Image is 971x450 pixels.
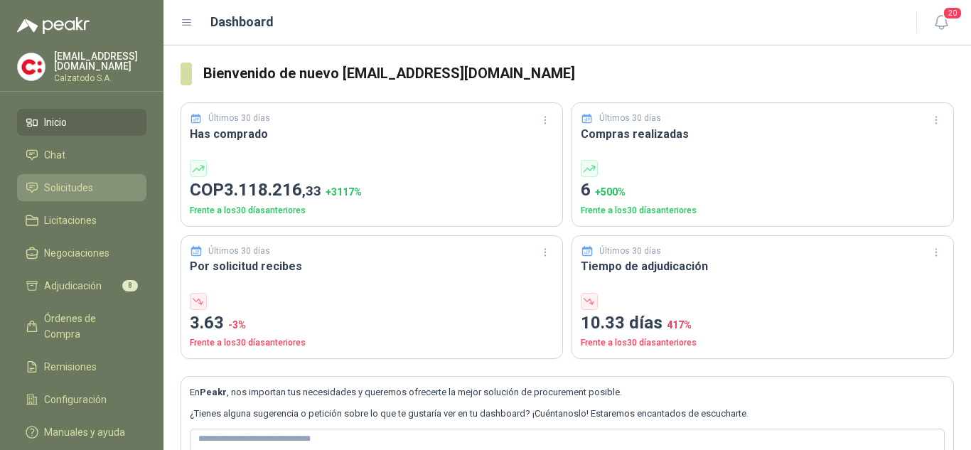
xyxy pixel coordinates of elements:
h1: Dashboard [210,12,274,32]
h3: Compras realizadas [581,125,945,143]
p: Últimos 30 días [599,245,661,258]
p: Últimos 30 días [208,112,270,125]
p: Últimos 30 días [599,112,661,125]
a: Solicitudes [17,174,146,201]
span: + 500 % [595,186,626,198]
h3: Bienvenido de nuevo [EMAIL_ADDRESS][DOMAIN_NAME] [203,63,954,85]
p: 3.63 [190,310,554,337]
p: Calzatodo S.A. [54,74,146,82]
p: Frente a los 30 días anteriores [190,336,554,350]
a: Licitaciones [17,207,146,234]
span: Remisiones [44,359,97,375]
span: Configuración [44,392,107,407]
p: Frente a los 30 días anteriores [190,204,554,218]
span: Chat [44,147,65,163]
span: Manuales y ayuda [44,424,125,440]
p: Últimos 30 días [208,245,270,258]
span: Negociaciones [44,245,109,261]
p: 6 [581,177,945,204]
p: [EMAIL_ADDRESS][DOMAIN_NAME] [54,51,146,71]
span: 3.118.216 [224,180,321,200]
h3: Has comprado [190,125,554,143]
span: Adjudicación [44,278,102,294]
span: 8 [122,280,138,291]
button: 20 [928,10,954,36]
span: 417 % [667,319,692,331]
h3: Tiempo de adjudicación [581,257,945,275]
a: Manuales y ayuda [17,419,146,446]
span: Solicitudes [44,180,93,195]
span: ,33 [302,183,321,199]
img: Logo peakr [17,17,90,34]
span: Inicio [44,114,67,130]
p: ¿Tienes alguna sugerencia o petición sobre lo que te gustaría ver en tu dashboard? ¡Cuéntanoslo! ... [190,407,945,421]
a: Chat [17,141,146,168]
a: Inicio [17,109,146,136]
a: Negociaciones [17,240,146,267]
p: Frente a los 30 días anteriores [581,336,945,350]
span: Licitaciones [44,213,97,228]
p: COP [190,177,554,204]
a: Adjudicación8 [17,272,146,299]
span: + 3117 % [326,186,362,198]
p: Frente a los 30 días anteriores [581,204,945,218]
b: Peakr [200,387,227,397]
span: Órdenes de Compra [44,311,133,342]
a: Remisiones [17,353,146,380]
a: Órdenes de Compra [17,305,146,348]
h3: Por solicitud recibes [190,257,554,275]
p: En , nos importan tus necesidades y queremos ofrecerte la mejor solución de procurement posible. [190,385,945,400]
span: 20 [943,6,962,20]
span: -3 % [228,319,246,331]
img: Company Logo [18,53,45,80]
p: 10.33 días [581,310,945,337]
a: Configuración [17,386,146,413]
